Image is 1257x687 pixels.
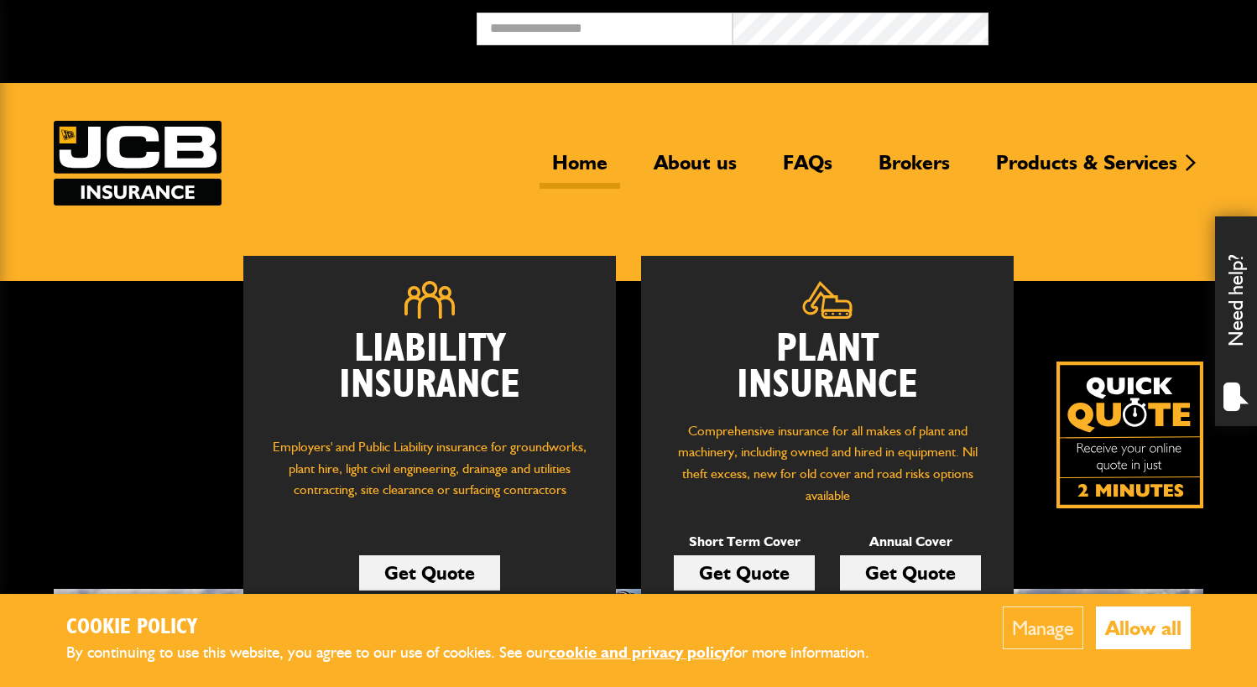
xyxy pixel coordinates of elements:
a: Get Quote [359,555,500,591]
a: Get Quote [840,555,981,591]
a: cookie and privacy policy [549,643,729,662]
p: Employers' and Public Liability insurance for groundworks, plant hire, light civil engineering, d... [269,436,591,517]
a: Get your insurance quote isn just 2-minutes [1056,362,1203,508]
p: By continuing to use this website, you agree to our use of cookies. See our for more information. [66,640,897,666]
a: Brokers [866,150,962,189]
a: About us [641,150,749,189]
button: Manage [1003,606,1083,649]
h2: Liability Insurance [269,331,591,420]
img: JCB Insurance Services logo [54,121,222,206]
h2: Cookie Policy [66,615,897,641]
button: Allow all [1096,606,1191,649]
p: Annual Cover [840,531,981,553]
a: Get Quote [674,555,815,591]
div: Need help? [1215,216,1257,426]
img: Quick Quote [1056,362,1203,508]
button: Broker Login [988,13,1244,39]
p: Short Term Cover [674,531,815,553]
a: JCB Insurance Services [54,121,222,206]
a: Products & Services [983,150,1190,189]
p: Comprehensive insurance for all makes of plant and machinery, including owned and hired in equipm... [666,420,988,506]
h2: Plant Insurance [666,331,988,403]
a: FAQs [770,150,845,189]
a: Home [540,150,620,189]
